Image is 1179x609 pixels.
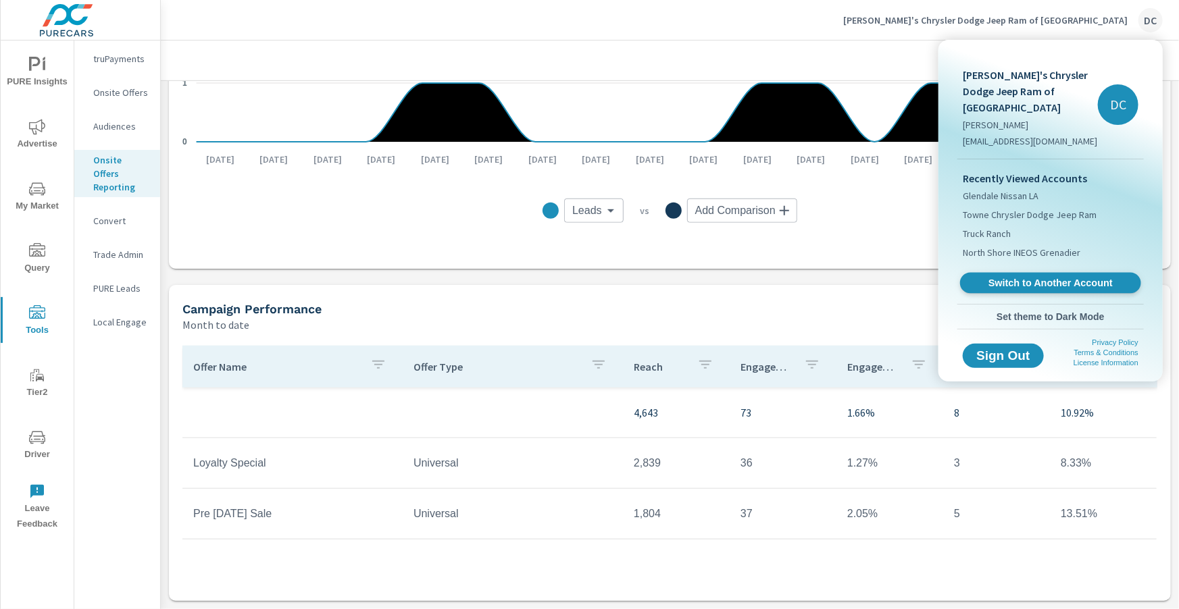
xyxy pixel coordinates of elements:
p: [PERSON_NAME] [963,118,1098,132]
span: North Shore INEOS Grenadier [963,246,1080,259]
a: Switch to Another Account [960,273,1141,294]
button: Sign Out [963,344,1044,368]
span: Switch to Another Account [968,277,1133,290]
span: Towne Chrysler Dodge Jeep Ram [963,208,1097,221]
p: [EMAIL_ADDRESS][DOMAIN_NAME] [963,134,1098,148]
span: Truck Ranch [963,227,1011,240]
span: Glendale Nissan LA [963,189,1038,203]
a: License Information [1074,359,1138,367]
a: Privacy Policy [1093,338,1138,346]
button: Set theme to Dark Mode [957,304,1144,329]
span: Sign Out [974,350,1033,362]
p: [PERSON_NAME]'s Chrysler Dodge Jeep Ram of [GEOGRAPHIC_DATA] [963,67,1098,115]
div: DC [1098,84,1138,125]
a: Terms & Conditions [1074,348,1138,356]
p: Recently Viewed Accounts [963,170,1138,186]
span: Set theme to Dark Mode [963,311,1138,323]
